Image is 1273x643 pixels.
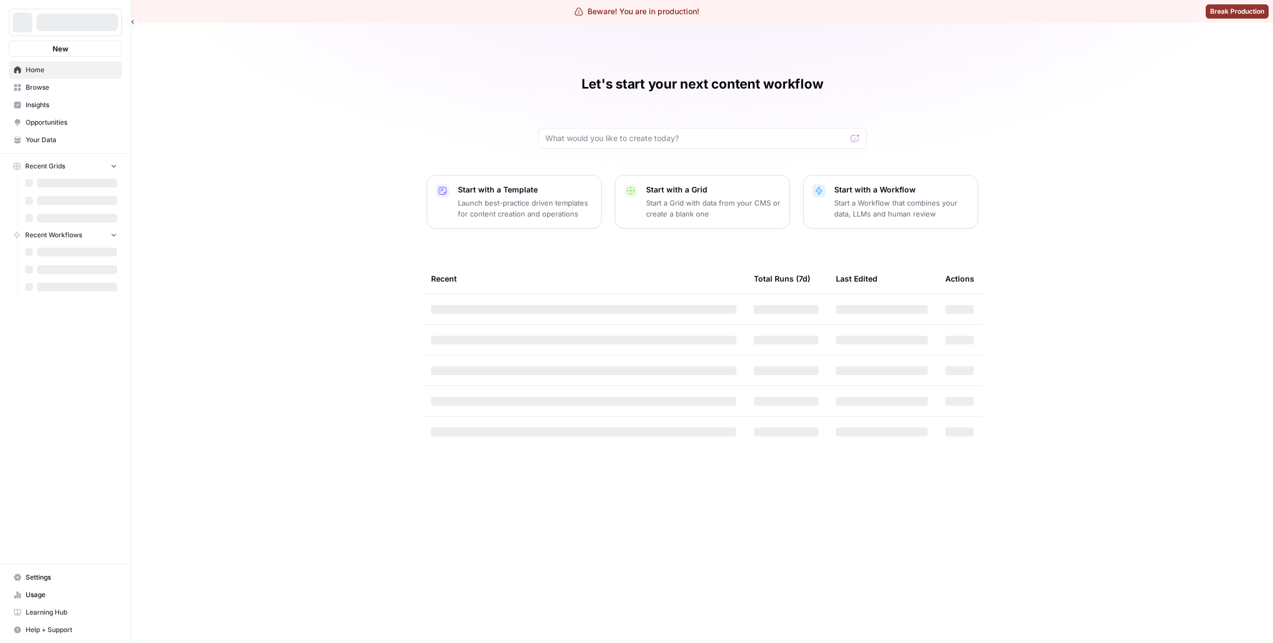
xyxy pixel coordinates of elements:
[9,40,122,57] button: New
[26,572,117,582] span: Settings
[945,264,974,294] div: Actions
[458,184,592,195] p: Start with a Template
[9,131,122,149] a: Your Data
[26,135,117,145] span: Your Data
[836,264,877,294] div: Last Edited
[26,607,117,617] span: Learning Hub
[427,175,602,229] button: Start with a TemplateLaunch best-practice driven templates for content creation and operations
[646,184,781,195] p: Start with a Grid
[26,118,117,127] span: Opportunities
[26,625,117,635] span: Help + Support
[9,61,122,79] a: Home
[9,569,122,586] a: Settings
[25,161,65,171] span: Recent Grids
[53,43,68,54] span: New
[803,175,978,229] button: Start with a WorkflowStart a Workflow that combines your data, LLMs and human review
[9,96,122,114] a: Insights
[1210,7,1264,16] span: Break Production
[9,227,122,243] button: Recent Workflows
[615,175,790,229] button: Start with a GridStart a Grid with data from your CMS or create a blank one
[582,75,823,93] h1: Let's start your next content workflow
[754,264,810,294] div: Total Runs (7d)
[9,114,122,131] a: Opportunities
[1206,4,1269,19] button: Break Production
[9,621,122,639] button: Help + Support
[25,230,82,240] span: Recent Workflows
[545,133,846,144] input: What would you like to create today?
[834,197,969,219] p: Start a Workflow that combines your data, LLMs and human review
[9,604,122,621] a: Learning Hub
[834,184,969,195] p: Start with a Workflow
[26,65,117,75] span: Home
[9,79,122,96] a: Browse
[26,100,117,110] span: Insights
[458,197,592,219] p: Launch best-practice driven templates for content creation and operations
[9,158,122,174] button: Recent Grids
[9,586,122,604] a: Usage
[574,6,699,17] div: Beware! You are in production!
[646,197,781,219] p: Start a Grid with data from your CMS or create a blank one
[431,264,736,294] div: Recent
[26,590,117,600] span: Usage
[26,83,117,92] span: Browse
